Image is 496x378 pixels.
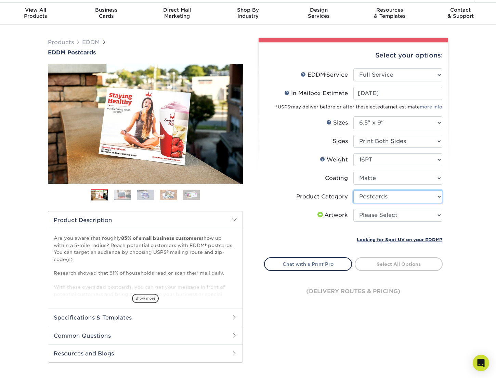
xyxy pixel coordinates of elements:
img: EDDM 05 [183,190,200,200]
a: EDDM [82,39,100,45]
div: EDDM Service [301,71,348,79]
h2: Specifications & Templates [48,309,243,326]
a: Direct MailMarketing [142,3,212,25]
a: Products [48,39,74,45]
h2: Product Description [48,211,243,229]
div: & Templates [354,7,425,19]
div: Sizes [326,119,348,127]
strong: 85% of small business customers [121,235,201,241]
img: EDDM Postcards 01 [48,56,243,191]
div: In Mailbox Estimate [284,89,348,97]
span: EDDM Postcards [48,49,96,56]
a: Contact& Support [425,3,496,25]
small: *USPS may deliver before or after the target estimate [276,104,442,109]
span: show more [132,294,159,303]
div: Industry [212,7,283,19]
div: Sides [332,137,348,145]
img: EDDM 04 [160,190,177,200]
sup: ® [325,73,326,76]
span: Contact [425,7,496,13]
span: Direct Mail [142,7,212,13]
span: Resources [354,7,425,13]
p: Are you aware that roughly show up within a 5-mile radius? Reach potential customers with EDDM® p... [54,235,237,360]
div: Artwork [316,211,348,219]
div: Coating [325,174,348,182]
span: selected [363,104,383,109]
div: Product Category [296,193,348,201]
img: EDDM 01 [91,190,108,201]
div: Select your options: [264,42,443,68]
h2: Common Questions [48,327,243,344]
a: Resources& Templates [354,3,425,25]
div: Weight [320,156,348,164]
div: & Support [425,7,496,19]
input: Select Date [353,87,442,100]
div: Marketing [142,7,212,19]
a: more info [420,104,442,109]
a: Shop ByIndustry [212,3,283,25]
div: Services [284,7,354,19]
small: Looking for Spot UV on your EDDM? [357,237,442,242]
span: Design [284,7,354,13]
a: DesignServices [284,3,354,25]
div: Cards [71,7,142,19]
span: Shop By [212,7,283,13]
img: EDDM 03 [137,190,154,200]
a: Select All Options [355,257,443,271]
a: Looking for Spot UV on your EDDM? [357,236,442,243]
a: BusinessCards [71,3,142,25]
div: Open Intercom Messenger [473,355,489,371]
h2: Resources and Blogs [48,344,243,362]
a: EDDM Postcards [48,49,243,56]
div: (delivery routes & pricing) [264,271,443,312]
img: EDDM 02 [114,190,131,200]
iframe: Google Customer Reviews [2,357,58,376]
a: Chat with a Print Pro [264,257,352,271]
span: Business [71,7,142,13]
